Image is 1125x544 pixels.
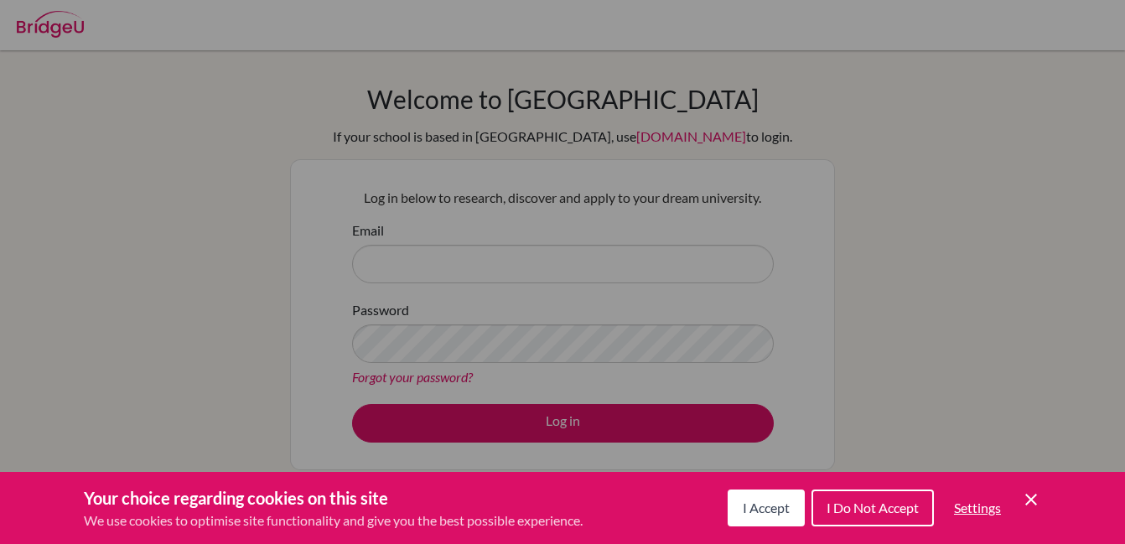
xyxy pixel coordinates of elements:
[827,500,919,516] span: I Do Not Accept
[84,485,583,510] h3: Your choice regarding cookies on this site
[941,491,1014,525] button: Settings
[743,500,790,516] span: I Accept
[954,500,1001,516] span: Settings
[728,490,805,526] button: I Accept
[1021,490,1041,510] button: Save and close
[811,490,934,526] button: I Do Not Accept
[84,510,583,531] p: We use cookies to optimise site functionality and give you the best possible experience.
